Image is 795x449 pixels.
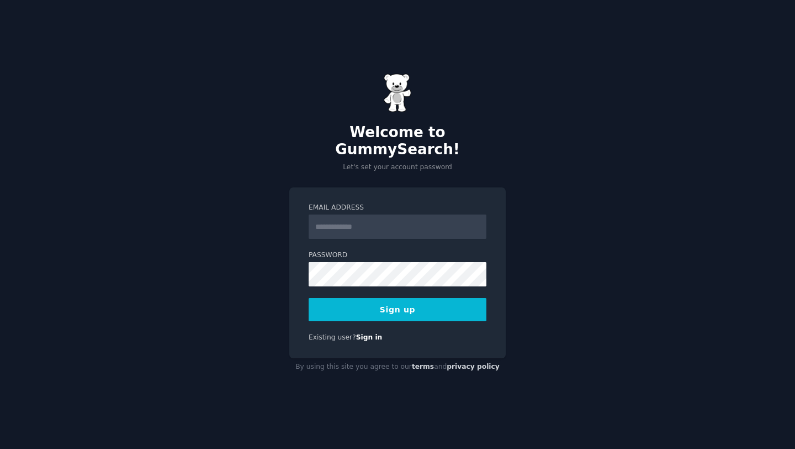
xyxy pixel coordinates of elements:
a: privacy policy [447,363,500,370]
span: Existing user? [309,333,356,341]
img: Gummy Bear [384,74,411,112]
a: Sign in [356,333,383,341]
label: Password [309,250,486,260]
label: Email Address [309,203,486,213]
p: Let's set your account password [289,163,506,173]
div: By using this site you agree to our and [289,358,506,376]
h2: Welcome to GummySearch! [289,124,506,159]
button: Sign up [309,298,486,321]
a: terms [412,363,434,370]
